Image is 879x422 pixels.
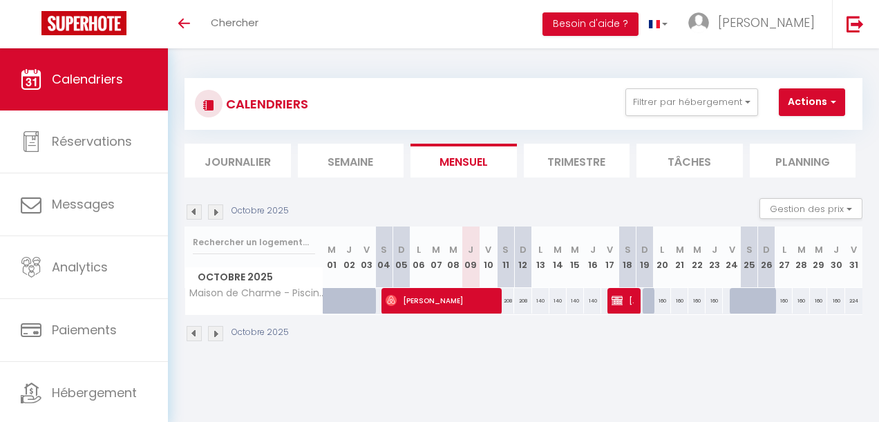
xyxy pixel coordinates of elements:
abbr: M [449,243,457,256]
span: Maison de Charme - Piscine - Hypercentre - 300m2 [187,288,325,298]
th: 01 [323,227,341,288]
abbr: M [432,243,440,256]
input: Rechercher un logement... [193,230,315,255]
span: Réservations [52,133,132,150]
th: 16 [584,227,601,288]
button: Actions [779,88,845,116]
div: 160 [688,288,706,314]
div: 140 [584,288,601,314]
span: Paiements [52,321,117,338]
th: 17 [601,227,618,288]
img: ... [688,12,709,33]
th: 11 [497,227,514,288]
abbr: L [538,243,542,256]
p: Octobre 2025 [231,204,289,218]
span: [PERSON_NAME] [612,287,634,314]
th: 18 [618,227,636,288]
abbr: D [398,243,405,256]
th: 22 [688,227,706,288]
abbr: S [502,243,509,256]
abbr: M [797,243,806,256]
abbr: D [641,243,648,256]
th: 21 [671,227,688,288]
th: 07 [428,227,445,288]
th: 03 [358,227,375,288]
th: 04 [375,227,393,288]
abbr: V [607,243,613,256]
th: 09 [462,227,480,288]
abbr: M [328,243,336,256]
img: Super Booking [41,11,126,35]
li: Semaine [298,144,404,178]
th: 06 [410,227,427,288]
abbr: V [363,243,370,256]
th: 28 [793,227,810,288]
th: 13 [532,227,549,288]
abbr: L [417,243,421,256]
th: 27 [775,227,793,288]
abbr: D [763,243,770,256]
abbr: J [346,243,352,256]
abbr: V [485,243,491,256]
th: 29 [810,227,827,288]
th: 05 [393,227,410,288]
p: Octobre 2025 [231,326,289,339]
div: 140 [532,288,549,314]
span: Hébergement [52,384,137,401]
abbr: J [712,243,717,256]
button: Besoin d'aide ? [542,12,639,36]
div: 160 [793,288,810,314]
li: Planning [750,144,856,178]
li: Tâches [636,144,743,178]
span: Messages [52,195,115,213]
abbr: M [554,243,562,256]
abbr: J [590,243,596,256]
li: Mensuel [410,144,517,178]
h3: CALENDRIERS [223,88,308,119]
div: 140 [567,288,584,314]
abbr: V [729,243,735,256]
abbr: V [851,243,857,256]
th: 26 [758,227,775,288]
th: 23 [706,227,723,288]
abbr: S [746,243,753,256]
li: Journalier [185,144,291,178]
span: Octobre 2025 [185,267,323,287]
div: 160 [654,288,671,314]
button: Filtrer par hébergement [625,88,758,116]
span: [PERSON_NAME] [386,287,491,314]
span: Chercher [211,15,258,30]
div: 160 [810,288,827,314]
abbr: D [520,243,527,256]
div: 224 [845,288,862,314]
div: 160 [706,288,723,314]
th: 25 [741,227,758,288]
abbr: M [815,243,823,256]
th: 08 [445,227,462,288]
div: 160 [671,288,688,314]
button: Gestion des prix [759,198,862,219]
abbr: S [625,243,631,256]
th: 14 [549,227,567,288]
th: 24 [723,227,740,288]
th: 15 [567,227,584,288]
div: 160 [827,288,844,314]
span: Calendriers [52,70,123,88]
span: [PERSON_NAME] [718,14,815,31]
abbr: L [660,243,664,256]
li: Trimestre [524,144,630,178]
th: 20 [654,227,671,288]
th: 30 [827,227,844,288]
img: logout [847,15,864,32]
abbr: S [381,243,387,256]
abbr: M [676,243,684,256]
th: 19 [636,227,654,288]
div: 140 [549,288,567,314]
div: 208 [497,288,514,314]
abbr: J [468,243,473,256]
abbr: L [782,243,786,256]
th: 12 [514,227,531,288]
abbr: M [571,243,579,256]
div: 208 [514,288,531,314]
th: 02 [341,227,358,288]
